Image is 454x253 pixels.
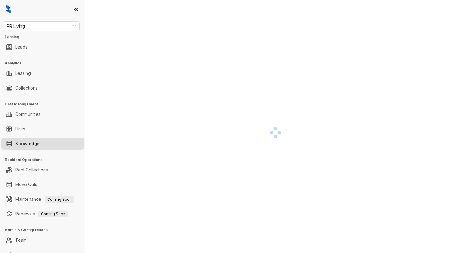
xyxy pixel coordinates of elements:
li: Units [1,123,84,135]
a: Units [15,123,25,135]
span: Coming Soon [45,196,74,203]
li: Maintenance [1,193,84,205]
a: Leads [15,41,27,53]
li: Leasing [1,67,84,79]
span: RR Living [7,22,76,31]
a: Move Outs [15,178,37,191]
li: Move Outs [1,178,84,191]
li: Rent Collections [1,164,84,176]
a: Knowledge [15,137,40,150]
li: Renewals [1,208,84,220]
h3: Leasing [5,34,85,40]
a: Rent Collections [15,164,48,176]
li: Knowledge [1,137,84,150]
a: Leasing [15,67,31,79]
li: Team [1,234,84,246]
h3: Analytics [5,61,85,66]
a: Team [15,234,27,246]
a: Communities [15,108,41,120]
h3: Resident Operations [5,157,85,163]
h3: Admin & Configurations [5,227,85,233]
li: Communities [1,108,84,120]
li: Leads [1,41,84,53]
a: RenewalsComing Soon [15,208,68,220]
a: Collections [15,82,38,94]
li: Collections [1,82,84,94]
span: Coming Soon [38,211,68,217]
img: logo [6,5,11,13]
h3: Data Management [5,101,85,107]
